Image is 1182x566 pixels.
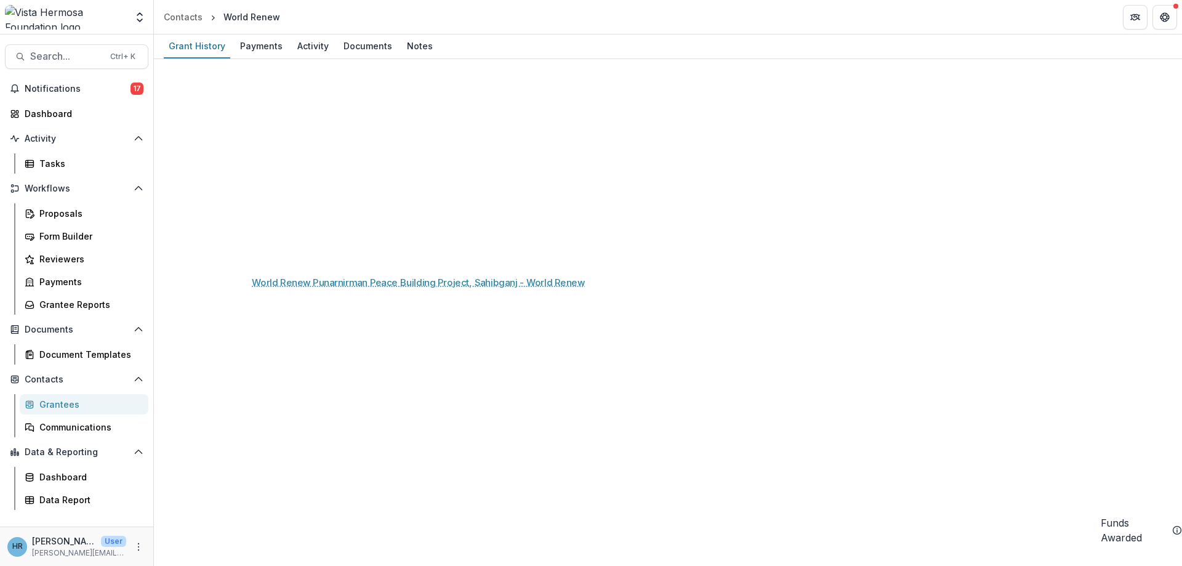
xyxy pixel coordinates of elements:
div: Documents [339,37,397,55]
span: Documents [25,325,129,335]
p: [PERSON_NAME] [32,535,96,548]
span: Activity [25,134,129,144]
button: Search... [5,44,148,69]
button: Notifications17 [5,79,148,99]
span: Contacts [25,374,129,385]
a: Dashboard [20,467,148,487]
a: Proposals [20,203,148,224]
button: Open Activity [5,129,148,148]
span: Notifications [25,84,131,94]
div: Tasks [39,157,139,170]
div: Dashboard [25,107,139,120]
a: Activity [292,34,334,59]
div: World Renew [223,10,280,23]
p: [PERSON_NAME][EMAIL_ADDRESS][DOMAIN_NAME] [32,548,126,559]
div: Document Templates [39,348,139,361]
div: Grant History [164,37,230,55]
div: Proposals [39,207,139,220]
button: Open entity switcher [131,5,148,30]
a: Documents [339,34,397,59]
div: Hannah Roosendaal [12,543,23,551]
a: Payments [235,34,287,59]
img: Vista Hermosa Foundation logo [5,5,126,30]
button: Open Contacts [5,370,148,389]
nav: breadcrumb [159,8,285,26]
div: Form Builder [39,230,139,243]
a: Grant History [164,34,230,59]
a: Tasks [20,153,148,174]
a: Data Report [20,490,148,510]
a: Notes [402,34,438,59]
a: Grantees [20,394,148,414]
a: Form Builder [20,226,148,246]
span: 17 [131,83,143,95]
div: Payments [39,275,139,288]
button: Partners [1123,5,1148,30]
span: Workflows [25,184,129,194]
div: Reviewers [39,253,139,265]
button: Open Workflows [5,179,148,198]
button: Get Help [1152,5,1177,30]
a: Reviewers [20,249,148,269]
div: Dashboard [39,471,139,483]
a: Payments [20,272,148,292]
button: Open Documents [5,320,148,339]
div: Communications [39,421,139,434]
div: Payments [235,37,287,55]
button: Open Data & Reporting [5,442,148,462]
div: Notes [402,37,438,55]
div: Activity [292,37,334,55]
span: Data & Reporting [25,447,129,458]
p: User [101,536,126,547]
a: Dashboard [5,103,148,124]
div: Data Report [39,493,139,506]
a: Contacts [159,8,207,26]
h2: Funds Awarded [1101,515,1167,545]
a: Communications [20,417,148,437]
div: Grantee Reports [39,298,139,311]
button: More [131,540,146,554]
a: Grantee Reports [20,294,148,315]
span: Search... [30,51,103,62]
div: Ctrl + K [108,50,138,63]
a: Document Templates [20,344,148,365]
div: Grantees [39,398,139,411]
div: Contacts [164,10,203,23]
